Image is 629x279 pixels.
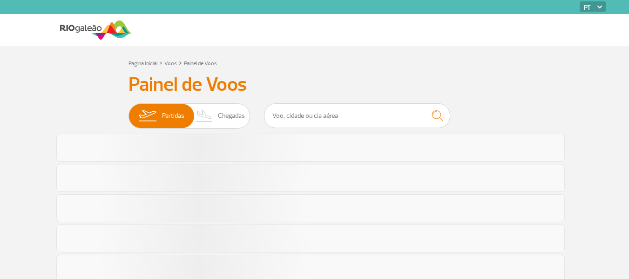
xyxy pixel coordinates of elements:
[184,60,217,67] a: Painel de Voos
[179,57,182,68] a: >
[162,104,184,128] span: Partidas
[129,73,501,96] h3: Painel de Voos
[129,60,157,67] a: Página Inicial
[159,57,162,68] a: >
[133,104,162,128] img: slider-embarque
[264,103,450,128] input: Voo, cidade ou cia aérea
[191,104,218,128] img: slider-desembarque
[164,60,177,67] a: Voos
[218,104,245,128] span: Chegadas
